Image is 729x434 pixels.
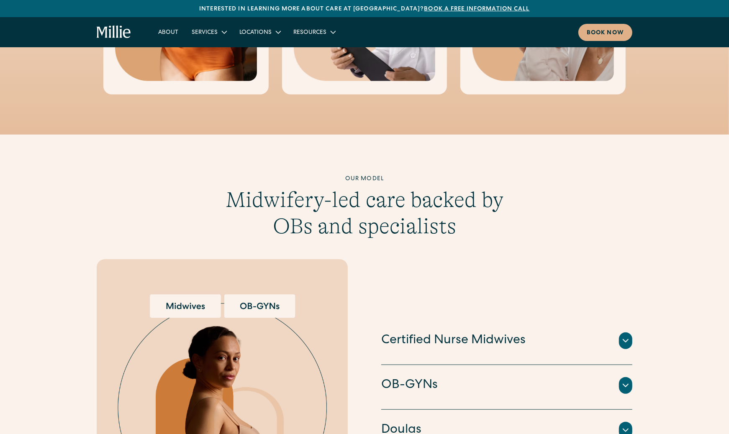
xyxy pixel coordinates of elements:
[97,26,131,39] a: home
[578,24,632,41] a: Book now
[287,25,341,39] div: Resources
[293,28,326,37] div: Resources
[233,25,287,39] div: Locations
[204,187,525,239] h3: Midwifery-led care backed by OBs and specialists
[381,377,438,394] h4: OB-GYNs
[587,29,624,38] div: Book now
[424,6,529,12] a: Book a free information call
[185,25,233,39] div: Services
[192,28,218,37] div: Services
[204,175,525,184] div: Our model
[151,25,185,39] a: About
[381,332,526,350] h4: Certified Nurse Midwives
[239,28,272,37] div: Locations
